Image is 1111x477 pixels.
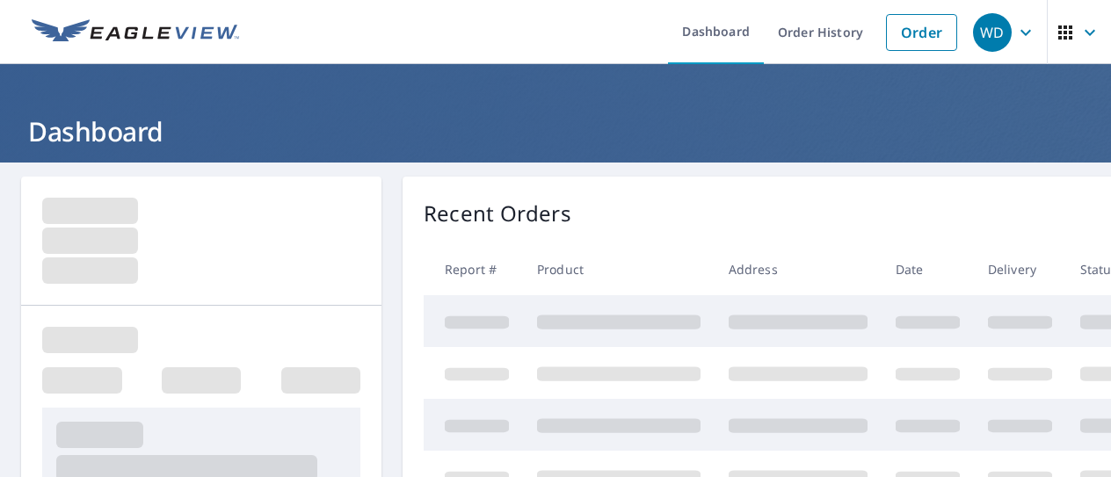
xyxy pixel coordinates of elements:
[974,243,1066,295] th: Delivery
[424,243,523,295] th: Report #
[973,13,1012,52] div: WD
[715,243,882,295] th: Address
[523,243,715,295] th: Product
[32,19,239,46] img: EV Logo
[424,198,571,229] p: Recent Orders
[886,14,957,51] a: Order
[21,113,1090,149] h1: Dashboard
[882,243,974,295] th: Date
